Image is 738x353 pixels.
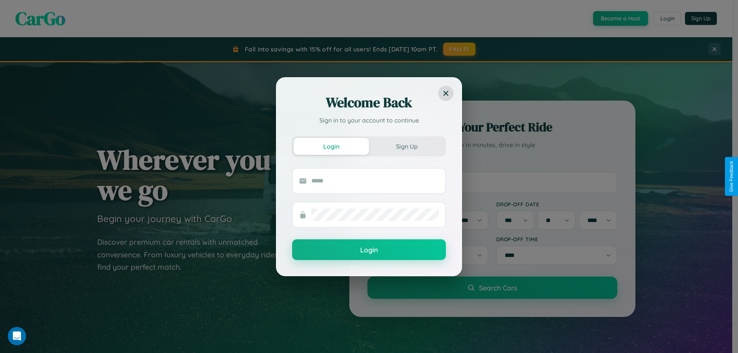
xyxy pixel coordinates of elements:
[292,116,446,125] p: Sign in to your account to continue
[292,93,446,112] h2: Welcome Back
[294,138,369,155] button: Login
[369,138,444,155] button: Sign Up
[729,161,734,192] div: Give Feedback
[292,239,446,260] button: Login
[8,327,26,345] iframe: Intercom live chat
